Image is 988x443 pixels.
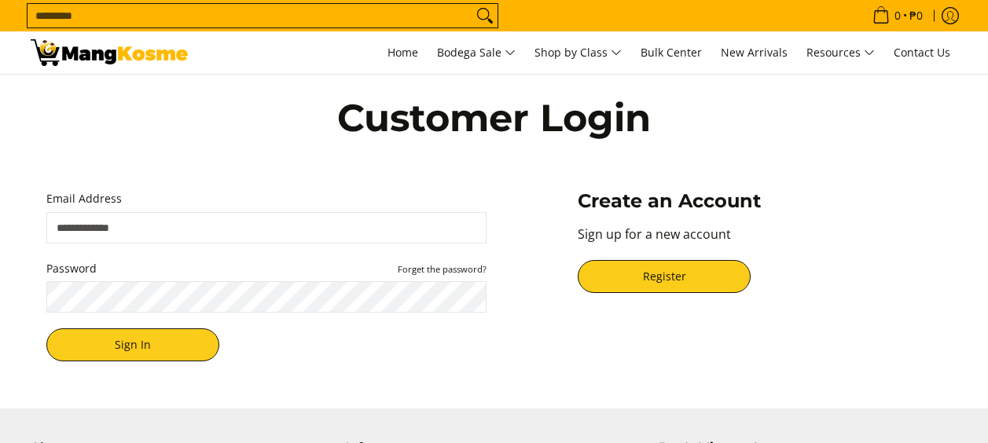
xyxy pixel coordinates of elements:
[578,260,751,293] a: Register
[46,189,487,209] label: Email Address
[398,262,487,275] button: Password
[868,7,927,24] span: •
[527,31,630,74] a: Shop by Class
[641,45,702,60] span: Bulk Center
[633,31,710,74] a: Bulk Center
[806,43,875,63] span: Resources
[380,31,426,74] a: Home
[149,94,840,141] h1: Customer Login
[46,328,219,361] button: Sign In
[578,189,942,213] h3: Create an Account
[799,31,883,74] a: Resources
[907,10,925,21] span: ₱0
[894,45,950,60] span: Contact Us
[31,39,188,66] img: Account | Mang Kosme
[721,45,788,60] span: New Arrivals
[437,43,516,63] span: Bodega Sale
[578,225,942,260] p: Sign up for a new account
[429,31,523,74] a: Bodega Sale
[472,4,498,27] button: Search
[398,263,487,275] small: Forget the password?
[713,31,795,74] a: New Arrivals
[204,31,958,74] nav: Main Menu
[46,259,487,279] label: Password
[387,45,418,60] span: Home
[886,31,958,74] a: Contact Us
[892,10,903,21] span: 0
[534,43,622,63] span: Shop by Class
